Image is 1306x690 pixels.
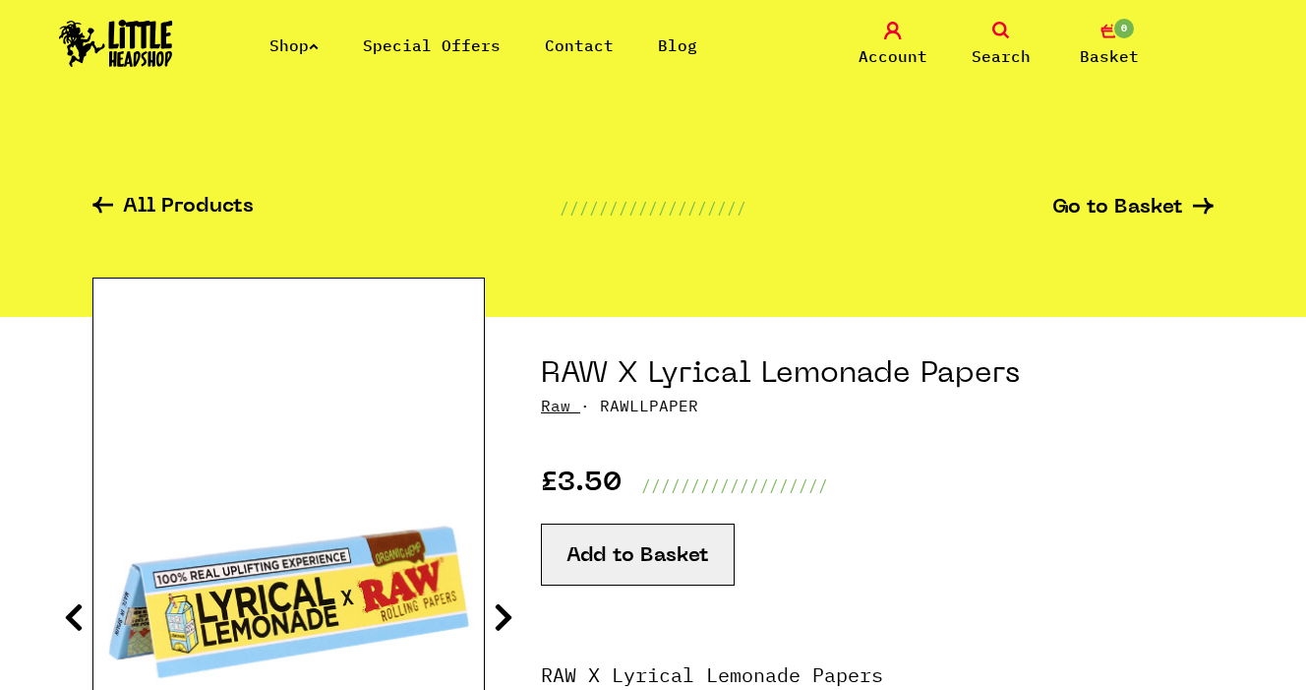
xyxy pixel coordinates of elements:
[1052,198,1214,219] a: Go to Basket
[541,394,1214,417] p: · RAWLLPAPER
[541,396,570,415] a: Raw
[92,197,254,220] a: All Products
[541,524,735,586] button: Add to Basket
[1080,44,1139,68] span: Basket
[59,20,173,67] img: Little Head Shop Logo
[363,35,501,55] a: Special Offers
[545,35,614,55] a: Contact
[658,35,697,55] a: Blog
[541,661,883,688] strong: RAW X Lyrical Lemonade Papers
[541,473,622,497] p: £3.50
[952,22,1050,68] a: Search
[541,356,1214,394] h1: RAW X Lyrical Lemonade Papers
[560,196,746,220] p: ///////////////////
[269,35,319,55] a: Shop
[1112,17,1136,40] span: 0
[1060,22,1158,68] a: 0 Basket
[859,44,927,68] span: Account
[641,473,828,497] p: ///////////////////
[972,44,1031,68] span: Search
